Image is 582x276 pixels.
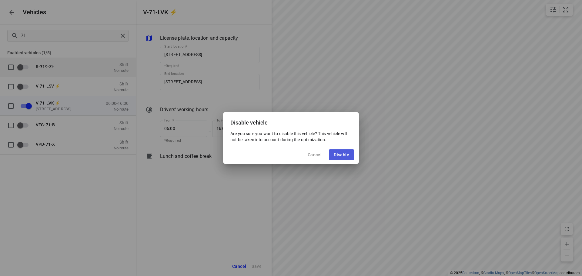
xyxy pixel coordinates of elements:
button: Cancel [303,149,326,160]
p: Are you sure you want to disable this vehicle? This vehicle will not be taken into account during... [230,131,352,143]
div: Disable vehicle [223,112,359,131]
button: Disable [329,149,354,160]
span: Disable [334,152,349,157]
span: Cancel [308,152,322,157]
